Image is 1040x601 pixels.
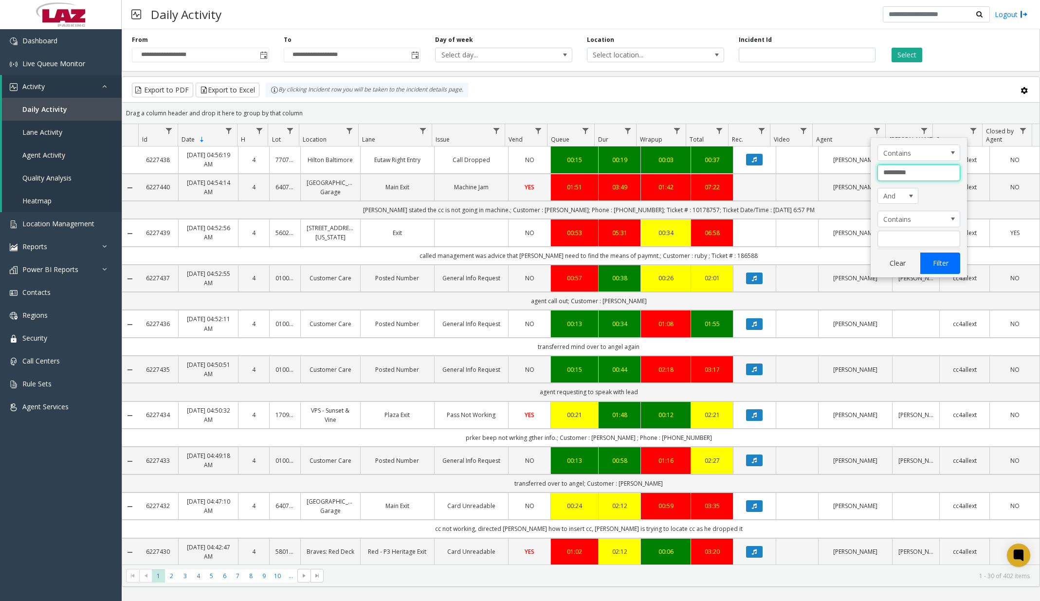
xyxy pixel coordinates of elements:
[144,547,172,556] a: 6227430
[163,124,176,137] a: Id Filter Menu
[996,501,1034,510] a: NO
[877,231,960,247] input: Agent Filter
[2,121,122,144] a: Lane Activity
[604,456,635,465] a: 00:58
[10,220,18,228] img: 'icon'
[275,182,294,192] a: 640748
[532,124,545,137] a: Vend Filter Menu
[307,273,354,283] a: Customer Care
[824,273,886,283] a: [PERSON_NAME]
[557,456,592,465] a: 00:13
[244,182,263,192] a: 4
[366,273,428,283] a: Posted Number
[604,547,635,556] a: 02:12
[878,145,943,161] span: Contains
[525,411,534,419] span: YES
[132,36,148,44] label: From
[144,182,172,192] a: 6227440
[647,547,685,556] a: 00:06
[824,155,886,164] a: [PERSON_NAME]
[604,410,635,419] a: 01:48
[824,501,886,510] a: [PERSON_NAME]
[557,547,592,556] a: 01:02
[621,124,634,137] a: Dur Filter Menu
[996,228,1034,237] a: YES
[525,365,534,374] span: NO
[1017,124,1030,137] a: Closed by Agent Filter Menu
[557,273,592,283] div: 00:57
[604,155,635,164] div: 00:19
[307,497,354,515] a: [GEOGRAPHIC_DATA] Garage
[557,365,592,374] a: 00:15
[283,124,296,137] a: Lot Filter Menu
[514,456,545,465] a: NO
[967,124,980,137] a: Source Filter Menu
[22,196,52,205] span: Heatmap
[307,223,354,242] a: [STREET_ADDRESS][US_STATE]
[514,365,545,374] a: NO
[2,144,122,166] a: Agent Activity
[1010,365,1020,374] span: NO
[184,360,232,379] a: [DATE] 04:50:51 AM
[366,501,428,510] a: Main Exit
[697,547,727,556] a: 03:20
[409,48,420,62] span: Toggle popup
[514,501,545,510] a: NO
[10,83,18,91] img: 'icon'
[275,501,294,510] a: 640748
[824,547,886,556] a: [PERSON_NAME]
[275,319,294,328] a: 010016
[877,164,960,181] input: Agent Filter
[697,501,727,510] a: 03:35
[1010,502,1020,510] span: NO
[22,310,48,320] span: Regions
[604,501,635,510] a: 02:12
[22,173,72,182] span: Quality Analysis
[184,497,232,515] a: [DATE] 04:47:10 AM
[275,155,294,164] a: 770769
[22,219,94,228] span: Location Management
[184,269,232,288] a: [DATE] 04:52:55 AM
[132,83,193,97] button: Export to PDF
[10,312,18,320] img: 'icon'
[22,36,57,45] span: Dashboard
[138,383,1040,401] td: agent requesting to speak with lead
[440,501,502,510] a: Card Unreadable
[184,150,232,169] a: [DATE] 04:56:19 AM
[920,253,960,274] button: Filter
[440,273,502,283] a: General Info Request
[996,456,1034,465] a: NO
[138,247,1040,265] td: called management was advice that [PERSON_NAME] need to find the means of paymnt.; Customer : rub...
[1010,456,1020,465] span: NO
[946,273,984,283] a: cc4allext
[898,547,934,556] a: [PERSON_NAME]
[697,410,727,419] a: 02:21
[131,2,141,26] img: pageIcon
[587,48,696,62] span: Select location...
[10,403,18,411] img: 'icon'
[22,242,47,251] span: Reports
[138,338,1040,356] td: transferred mind over to angel again
[647,365,685,374] div: 02:18
[647,410,685,419] div: 00:12
[275,456,294,465] a: 010016
[244,228,263,237] a: 4
[525,320,534,328] span: NO
[557,501,592,510] a: 00:24
[436,48,545,62] span: Select day...
[557,319,592,328] a: 00:13
[898,273,934,283] a: [PERSON_NAME]
[647,228,685,237] a: 00:34
[557,155,592,164] div: 00:15
[579,124,592,137] a: Queue Filter Menu
[307,456,354,465] a: Customer Care
[878,188,910,204] span: And
[647,456,685,465] div: 01:16
[824,228,886,237] a: [PERSON_NAME]
[697,319,727,328] a: 01:55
